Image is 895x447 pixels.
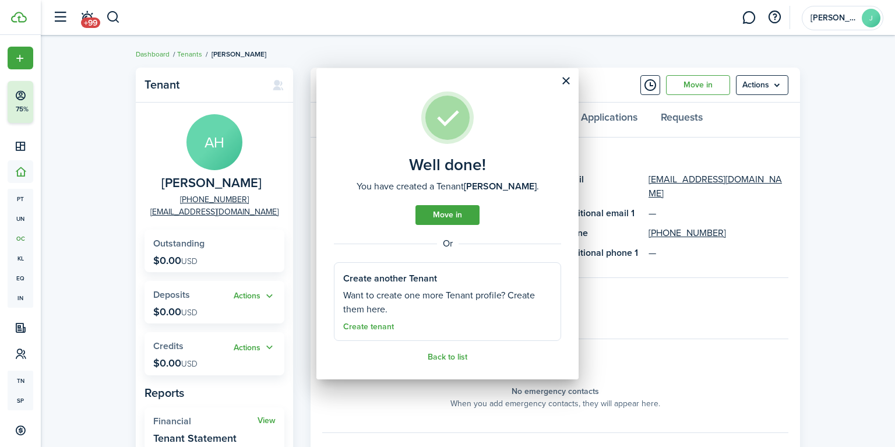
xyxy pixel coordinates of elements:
[343,288,552,316] well-done-section-description: Want to create one more Tenant profile? Create them here.
[334,237,561,251] well-done-separator: Or
[464,179,537,193] b: [PERSON_NAME]
[357,179,539,193] well-done-description: You have created a Tenant .
[409,156,486,174] well-done-title: Well done!
[343,322,394,332] a: Create tenant
[428,353,467,362] a: Back to list
[415,205,480,225] a: Move in
[556,71,576,91] button: Close modal
[343,272,437,286] well-done-section-title: Create another Tenant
